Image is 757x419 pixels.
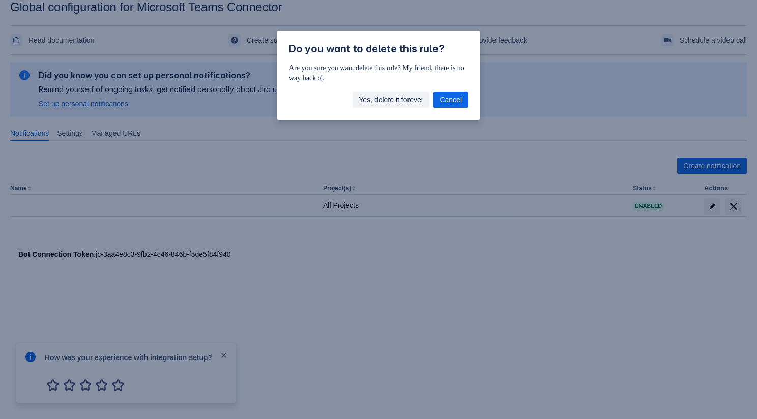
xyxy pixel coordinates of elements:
button: Cancel [433,92,468,108]
span: Cancel [440,92,462,108]
button: Yes, delete it forever [353,92,429,108]
span: Yes, delete it forever [359,92,423,108]
span: Do you want to delete this rule? [289,43,445,55]
p: Are you sure you want delete this rule? My friend, there is no way back :(. [289,63,468,83]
